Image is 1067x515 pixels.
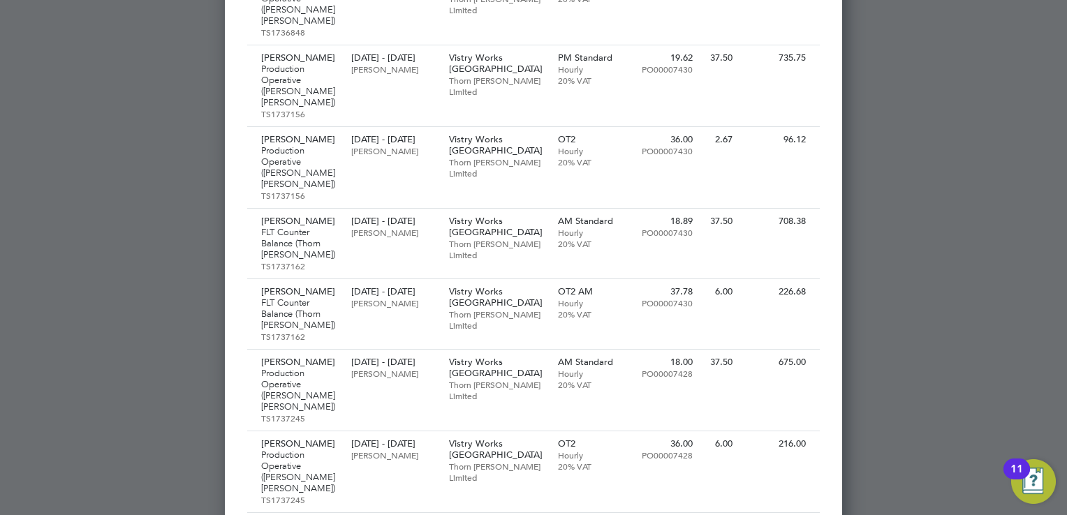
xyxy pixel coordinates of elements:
[707,438,733,449] p: 6.00
[746,438,806,449] p: 216.00
[558,308,619,320] p: 20% VAT
[261,134,337,145] p: [PERSON_NAME]
[558,145,619,156] p: Hourly
[261,190,337,201] p: TS1737156
[632,297,693,308] p: PO00007430
[449,75,544,97] p: Thorn [PERSON_NAME] Limited
[351,286,434,297] p: [DATE] - [DATE]
[558,368,619,379] p: Hourly
[558,238,619,249] p: 20% VAT
[449,286,544,308] p: Vistry Works [GEOGRAPHIC_DATA]
[351,297,434,308] p: [PERSON_NAME]
[632,216,693,227] p: 18.89
[632,449,693,461] p: PO00007428
[449,438,544,461] p: Vistry Works [GEOGRAPHIC_DATA]
[351,438,434,449] p: [DATE] - [DATE]
[632,64,693,75] p: PO00007430
[707,216,733,227] p: 37.50
[351,134,434,145] p: [DATE] - [DATE]
[707,286,733,297] p: 6.00
[558,216,619,227] p: AM Standard
[707,357,733,368] p: 37.50
[449,238,544,260] p: Thorn [PERSON_NAME] Limited
[261,260,337,271] p: TS1737162
[746,216,806,227] p: 708.38
[261,52,337,64] p: [PERSON_NAME]
[351,145,434,156] p: [PERSON_NAME]
[449,134,544,156] p: Vistry Works [GEOGRAPHIC_DATA]
[351,227,434,238] p: [PERSON_NAME]
[558,156,619,167] p: 20% VAT
[351,216,434,227] p: [DATE] - [DATE]
[261,297,337,331] p: FLT Counter Balance (Thorn [PERSON_NAME])
[261,412,337,424] p: TS1737245
[261,331,337,342] p: TS1737162
[558,64,619,75] p: Hourly
[261,368,337,412] p: Production Operative ([PERSON_NAME] [PERSON_NAME])
[449,461,544,483] p: Thorn [PERSON_NAME] Limited
[351,449,434,461] p: [PERSON_NAME]
[558,75,619,86] p: 20% VAT
[261,227,337,260] p: FLT Counter Balance (Thorn [PERSON_NAME])
[261,449,337,494] p: Production Operative ([PERSON_NAME] [PERSON_NAME])
[1011,459,1056,504] button: Open Resource Center, 11 new notifications
[746,52,806,64] p: 735.75
[351,357,434,368] p: [DATE] - [DATE]
[632,227,693,238] p: PO00007430
[449,379,544,401] p: Thorn [PERSON_NAME] Limited
[261,438,337,449] p: [PERSON_NAME]
[449,357,544,379] p: Vistry Works [GEOGRAPHIC_DATA]
[261,27,337,38] p: TS1736848
[558,438,619,449] p: OT2
[351,52,434,64] p: [DATE] - [DATE]
[261,145,337,190] p: Production Operative ([PERSON_NAME] [PERSON_NAME])
[558,461,619,472] p: 20% VAT
[449,308,544,331] p: Thorn [PERSON_NAME] Limited
[558,449,619,461] p: Hourly
[746,134,806,145] p: 96.12
[632,52,693,64] p: 19.62
[449,156,544,179] p: Thorn [PERSON_NAME] Limited
[1010,469,1023,487] div: 11
[261,286,337,297] p: [PERSON_NAME]
[449,52,544,75] p: Vistry Works [GEOGRAPHIC_DATA]
[632,286,693,297] p: 37.78
[632,368,693,379] p: PO00007428
[261,64,337,108] p: Production Operative ([PERSON_NAME] [PERSON_NAME])
[746,286,806,297] p: 226.68
[558,227,619,238] p: Hourly
[632,357,693,368] p: 18.00
[261,357,337,368] p: [PERSON_NAME]
[632,134,693,145] p: 36.00
[558,286,619,297] p: OT2 AM
[632,145,693,156] p: PO00007430
[558,379,619,390] p: 20% VAT
[707,134,733,145] p: 2.67
[351,368,434,379] p: [PERSON_NAME]
[558,52,619,64] p: PM Standard
[261,216,337,227] p: [PERSON_NAME]
[449,216,544,238] p: Vistry Works [GEOGRAPHIC_DATA]
[558,297,619,308] p: Hourly
[558,134,619,145] p: OT2
[261,494,337,505] p: TS1737245
[261,108,337,119] p: TS1737156
[558,357,619,368] p: AM Standard
[746,357,806,368] p: 675.00
[351,64,434,75] p: [PERSON_NAME]
[632,438,693,449] p: 36.00
[707,52,733,64] p: 37.50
